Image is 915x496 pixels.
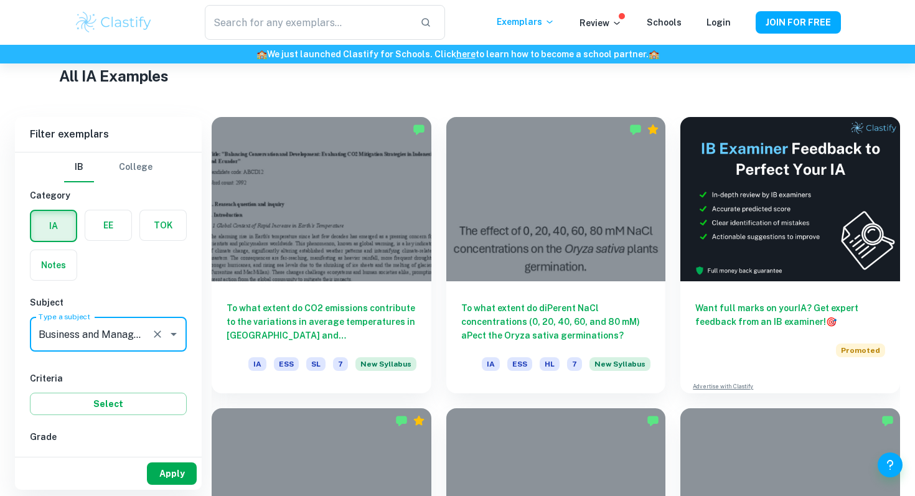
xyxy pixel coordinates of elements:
[482,357,500,371] span: IA
[64,152,152,182] div: Filter type choice
[30,296,187,309] h6: Subject
[647,123,659,136] div: Premium
[756,11,841,34] button: JOIN FOR FREE
[826,317,837,327] span: 🎯
[706,17,731,27] a: Login
[30,189,187,202] h6: Category
[629,123,642,136] img: Marked
[15,117,202,152] h6: Filter exemplars
[31,211,76,241] button: IA
[30,393,187,415] button: Select
[306,357,326,371] span: SL
[461,301,651,342] h6: To what extent do diPerent NaCl concentrations (0, 20, 40, 60, and 80 mM) aPect the Oryza sativa ...
[589,357,650,371] span: New Syllabus
[446,117,666,393] a: To what extent do diPerent NaCl concentrations (0, 20, 40, 60, and 80 mM) aPect the Oryza sativa ...
[497,15,555,29] p: Exemplars
[693,382,753,391] a: Advertise with Clastify
[649,49,659,59] span: 🏫
[878,452,903,477] button: Help and Feedback
[256,49,267,59] span: 🏫
[680,117,900,281] img: Thumbnail
[30,430,187,444] h6: Grade
[413,414,425,427] div: Premium
[647,414,659,427] img: Marked
[2,47,913,61] h6: We just launched Clastify for Schools. Click to learn how to become a school partner.
[567,357,582,371] span: 7
[579,16,622,30] p: Review
[248,357,266,371] span: IA
[507,357,532,371] span: ESS
[274,357,299,371] span: ESS
[147,462,197,485] button: Apply
[30,250,77,280] button: Notes
[149,325,166,343] button: Clear
[395,414,408,427] img: Marked
[413,123,425,136] img: Marked
[212,117,431,393] a: To what extent do CO2 emissions contribute to the variations in average temperatures in [GEOGRAPH...
[39,311,90,322] label: Type a subject
[680,117,900,393] a: Want full marks on yourIA? Get expert feedback from an IB examiner!PromotedAdvertise with Clastify
[140,210,186,240] button: TOK
[589,357,650,378] div: Starting from the May 2026 session, the ESS IA requirements have changed. We created this exempla...
[355,357,416,378] div: Starting from the May 2026 session, the ESS IA requirements have changed. We created this exempla...
[355,357,416,371] span: New Syllabus
[85,210,131,240] button: EE
[30,372,187,385] h6: Criteria
[881,414,894,427] img: Marked
[836,344,885,357] span: Promoted
[540,357,560,371] span: HL
[205,5,410,40] input: Search for any exemplars...
[695,301,885,329] h6: Want full marks on your IA ? Get expert feedback from an IB examiner!
[119,152,152,182] button: College
[64,152,94,182] button: IB
[59,65,856,87] h1: All IA Examples
[647,17,682,27] a: Schools
[165,325,182,343] button: Open
[456,49,476,59] a: here
[227,301,416,342] h6: To what extent do CO2 emissions contribute to the variations in average temperatures in [GEOGRAPH...
[74,10,153,35] img: Clastify logo
[333,357,348,371] span: 7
